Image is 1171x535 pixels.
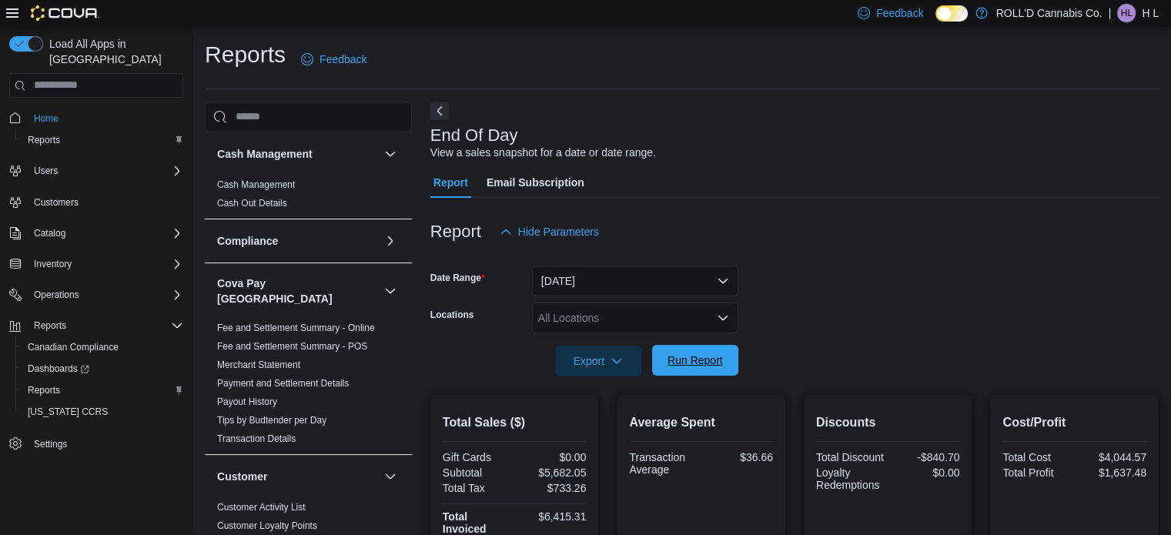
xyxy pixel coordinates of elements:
span: Reports [22,381,183,400]
span: Reports [28,134,60,146]
div: $6,415.31 [517,510,586,523]
div: $5,682.05 [517,466,586,479]
h2: Discounts [816,413,960,432]
label: Locations [430,309,474,321]
button: Cova Pay [GEOGRAPHIC_DATA] [217,276,378,306]
div: Gift Cards [443,451,511,463]
button: Canadian Compliance [15,336,189,358]
p: ROLL'D Cannabis Co. [995,4,1102,22]
span: Canadian Compliance [22,338,183,356]
a: Dashboards [22,359,95,378]
h3: Customer [217,469,267,484]
button: Reports [28,316,72,335]
h2: Total Sales ($) [443,413,587,432]
span: Dashboards [22,359,183,378]
span: Home [34,112,59,125]
button: Customers [3,191,189,213]
a: Home [28,109,65,128]
h1: Reports [205,39,286,70]
span: Fee and Settlement Summary - POS [217,340,367,353]
span: Transaction Details [217,433,296,445]
span: [US_STATE] CCRS [28,406,108,418]
div: -$840.70 [891,451,959,463]
span: Washington CCRS [22,403,183,421]
span: Reports [28,384,60,396]
button: Inventory [28,255,78,273]
h3: End Of Day [430,126,518,145]
span: Payout History [217,396,277,408]
span: Canadian Compliance [28,341,119,353]
div: Total Tax [443,482,511,494]
button: Cova Pay [GEOGRAPHIC_DATA] [381,282,400,300]
div: View a sales snapshot for a date or date range. [430,145,656,161]
button: Export [555,346,641,376]
span: Customers [28,192,183,212]
span: Customer Loyalty Points [217,520,317,532]
button: Cash Management [217,146,378,162]
a: Reports [22,381,66,400]
a: Canadian Compliance [22,338,125,356]
div: $4,044.57 [1078,451,1146,463]
div: Subtotal [443,466,511,479]
a: Customer Activity List [217,502,306,513]
div: Transaction Average [629,451,698,476]
span: Customer Activity List [217,501,306,513]
button: Operations [3,284,189,306]
a: Payout History [217,396,277,407]
div: $36.66 [704,451,773,463]
span: Home [28,109,183,128]
div: Loyalty Redemptions [816,466,885,491]
div: Total Discount [816,451,885,463]
span: Tips by Budtender per Day [217,414,326,426]
a: Feedback [295,44,373,75]
span: Operations [28,286,183,304]
span: Merchant Statement [217,359,300,371]
div: Cash Management [205,176,412,219]
span: Export [564,346,632,376]
span: Email Subscription [487,167,584,198]
button: Reports [3,315,189,336]
button: Users [28,162,64,180]
input: Dark Mode [935,5,968,22]
span: Users [28,162,183,180]
button: Settings [3,432,189,454]
span: Inventory [34,258,72,270]
a: Customers [28,193,85,212]
button: Inventory [3,253,189,275]
button: Cash Management [381,145,400,163]
button: Compliance [217,233,378,249]
a: Transaction Details [217,433,296,444]
button: Reports [15,380,189,401]
button: Next [430,102,449,120]
span: Hide Parameters [518,224,599,239]
p: | [1109,4,1112,22]
div: $0.00 [891,466,959,479]
a: Fee and Settlement Summary - POS [217,341,367,352]
div: Total Profit [1002,466,1071,479]
a: [US_STATE] CCRS [22,403,114,421]
span: HL [1121,4,1133,22]
a: Payment and Settlement Details [217,378,349,389]
div: $733.26 [517,482,586,494]
a: Merchant Statement [217,359,300,370]
button: Run Report [652,345,738,376]
img: Cova [31,5,99,21]
button: [US_STATE] CCRS [15,401,189,423]
div: $0.00 [517,451,586,463]
span: Inventory [28,255,183,273]
button: Users [3,160,189,182]
h3: Cash Management [217,146,313,162]
span: Settings [28,433,183,453]
p: H L [1142,4,1159,22]
h3: Report [430,222,481,241]
span: Reports [28,316,183,335]
span: Feedback [320,52,366,67]
a: Fee and Settlement Summary - Online [217,323,375,333]
span: Users [34,165,58,177]
button: Open list of options [717,312,729,324]
span: Run Report [667,353,723,368]
span: Customers [34,196,79,209]
div: $1,637.48 [1078,466,1146,479]
span: Reports [34,319,66,332]
span: Reports [22,131,183,149]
